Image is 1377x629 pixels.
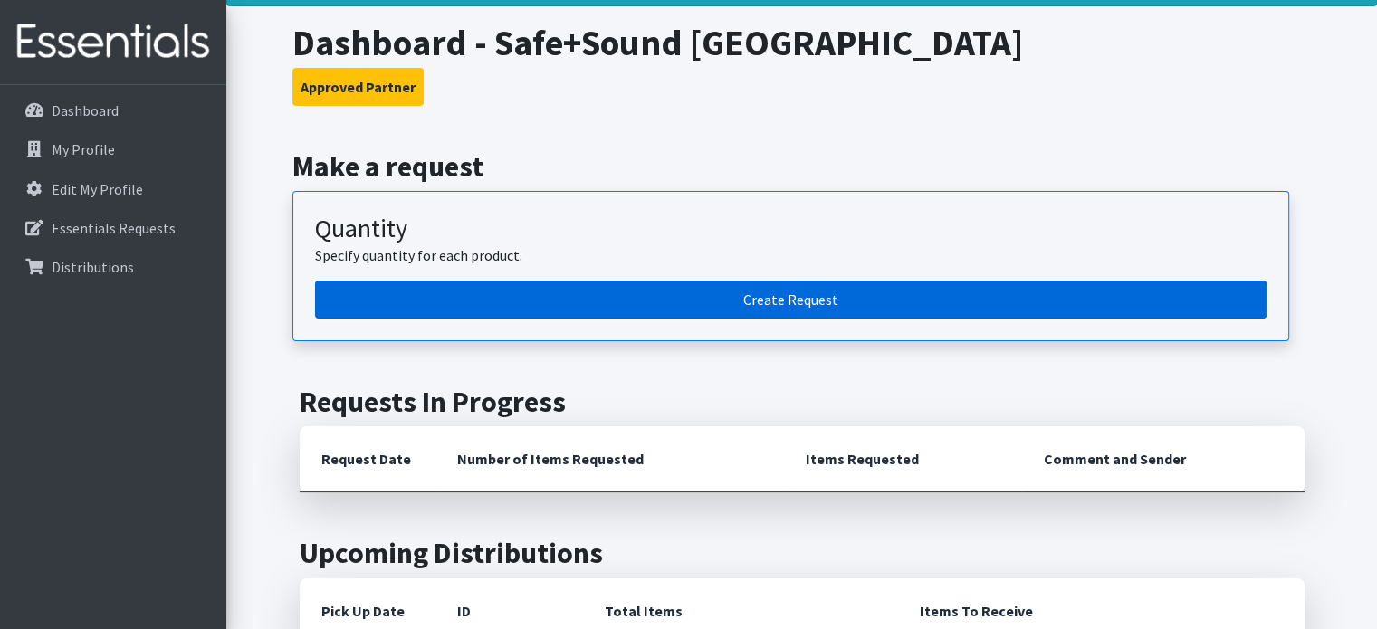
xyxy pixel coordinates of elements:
a: Essentials Requests [7,210,219,246]
h1: Dashboard - Safe+Sound [GEOGRAPHIC_DATA] [292,21,1311,64]
p: Edit My Profile [52,180,143,198]
h2: Make a request [292,149,1311,184]
a: Distributions [7,249,219,285]
h3: Quantity [315,214,1267,244]
p: Distributions [52,258,134,276]
th: Number of Items Requested [435,426,785,492]
th: Request Date [300,426,435,492]
a: Dashboard [7,92,219,129]
p: My Profile [52,140,115,158]
a: Edit My Profile [7,171,219,207]
th: Items Requested [784,426,1022,492]
p: Essentials Requests [52,219,176,237]
p: Specify quantity for each product. [315,244,1267,266]
img: HumanEssentials [7,12,219,72]
h2: Requests In Progress [300,385,1305,419]
a: My Profile [7,131,219,167]
h2: Upcoming Distributions [300,536,1305,570]
a: Create a request by quantity [315,281,1267,319]
button: Approved Partner [292,68,424,106]
th: Comment and Sender [1022,426,1304,492]
p: Dashboard [52,101,119,119]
